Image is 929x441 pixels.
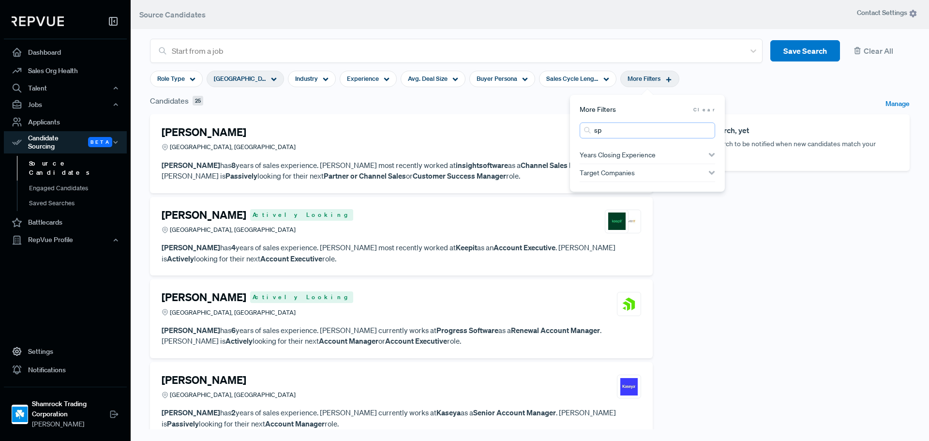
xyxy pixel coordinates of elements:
[436,325,498,335] strong: Progress Software
[4,61,127,80] a: Sales Org Health
[521,160,599,170] strong: Channel Sales Manager
[693,106,715,113] span: Clear
[139,10,206,19] span: Source Candidates
[4,213,127,232] a: Battlecards
[12,407,28,422] img: Shamrock Trading Corporation
[473,408,556,417] strong: Senior Account Manager
[170,308,296,317] span: [GEOGRAPHIC_DATA], [GEOGRAPHIC_DATA]
[413,171,506,181] strong: Customer Success Manager
[4,387,127,433] a: Shamrock Trading CorporationShamrock Trading Corporation[PERSON_NAME]
[580,151,656,159] span: Years Closing Experience
[477,74,517,83] span: Buyer Persona
[162,242,641,264] p: has years of sales experience. [PERSON_NAME] most recently worked at as an . [PERSON_NAME] is loo...
[150,95,189,106] span: Candidates
[170,142,296,152] span: [GEOGRAPHIC_DATA], [GEOGRAPHIC_DATA]
[4,96,127,113] button: Jobs
[167,254,194,263] strong: Actively
[17,156,140,181] a: Source Candidates
[857,8,917,18] span: Contact Settings
[385,336,447,346] strong: Account Executive
[231,160,236,170] strong: 8
[4,80,127,96] button: Talent
[620,213,638,230] img: OverIT - Field Service Management
[4,43,127,61] a: Dashboard
[4,232,127,248] button: RepVue Profile
[162,209,246,221] h4: [PERSON_NAME]
[4,131,127,153] div: Candidate Sourcing
[32,419,109,429] span: [PERSON_NAME]
[17,196,140,211] a: Saved Searches
[231,408,236,417] strong: 2
[32,399,109,419] strong: Shamrock Trading Corporation
[260,254,322,263] strong: Account Executive
[676,126,898,135] h6: No Saved Search, yet
[620,295,638,313] img: Progress Software
[295,74,318,83] span: Industry
[162,291,246,304] h4: [PERSON_NAME]
[885,99,910,110] a: Manage
[580,122,715,138] input: Search Candidates
[162,160,641,182] p: has years of sales experience. [PERSON_NAME] most recently worked at as a . [PERSON_NAME] is look...
[157,74,185,83] span: Role Type
[265,419,325,428] strong: Account Manager
[170,390,296,399] span: [GEOGRAPHIC_DATA], [GEOGRAPHIC_DATA]
[546,74,599,83] span: Sales Cycle Length
[319,336,378,346] strong: Account Manager
[848,40,910,62] button: Clear All
[225,171,257,181] strong: Passively
[88,137,112,147] span: Beta
[494,243,555,252] strong: Account Executive
[162,126,246,138] h4: [PERSON_NAME]
[250,291,353,303] span: Actively Looking
[456,243,477,252] strong: Keepit
[4,342,127,361] a: Settings
[511,325,600,335] strong: Renewal Account Manager
[580,169,635,177] span: Target Companies
[225,336,253,346] strong: Actively
[324,171,406,181] strong: Partner or Channel Sales
[167,419,199,428] strong: Passively
[4,131,127,153] button: Candidate Sourcing Beta
[628,74,660,83] span: More Filters
[231,325,236,335] strong: 6
[162,160,220,170] strong: [PERSON_NAME]
[162,243,220,252] strong: [PERSON_NAME]
[17,181,140,196] a: Engaged Candidates
[408,74,448,83] span: Avg. Deal Size
[608,213,626,230] img: Keepit
[162,408,220,417] strong: [PERSON_NAME]
[456,160,508,170] strong: insightsoftware
[580,146,715,164] button: Years Closing Experience
[620,378,638,395] img: Kaseya
[193,96,203,106] span: 25
[4,113,127,131] a: Applicants
[12,16,64,26] img: RepVue
[214,74,266,83] span: [GEOGRAPHIC_DATA], [GEOGRAPHIC_DATA]
[4,361,127,379] a: Notifications
[170,225,296,234] span: [GEOGRAPHIC_DATA], [GEOGRAPHIC_DATA]
[580,164,715,182] button: Target Companies
[162,325,641,347] p: has years of sales experience. [PERSON_NAME] currently works at as a . [PERSON_NAME] is looking f...
[770,40,840,62] button: Save Search
[231,243,236,252] strong: 4
[436,408,461,417] strong: Kaseya
[162,374,246,386] h4: [PERSON_NAME]
[347,74,379,83] span: Experience
[162,407,641,429] p: has years of sales experience. [PERSON_NAME] currently works at as a . [PERSON_NAME] is looking f...
[676,139,898,159] p: Try saving a search to be notified when new candidates match your criteria!
[250,209,353,221] span: Actively Looking
[162,325,220,335] strong: [PERSON_NAME]
[580,105,616,115] span: More Filters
